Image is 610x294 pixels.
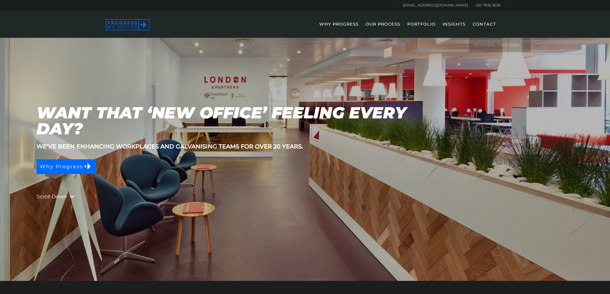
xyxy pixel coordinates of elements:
a: CONTACT [469,19,499,38]
a: OUR PROCESS [362,19,403,38]
h3: We’ve been enhancing workplaces and galvanising teams for over 20 years. [37,143,573,150]
a: INSIGHTS [439,19,469,38]
a: Scroll Down [37,193,67,201]
a: WHY PROGRESS [316,19,362,38]
a: Why Progress [37,159,96,174]
a: PORTFOLIO [404,19,439,38]
a: REFERRAL PROGRAM [469,38,531,52]
h1: Want that ‘new office’ feeling every day? [37,105,433,137]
